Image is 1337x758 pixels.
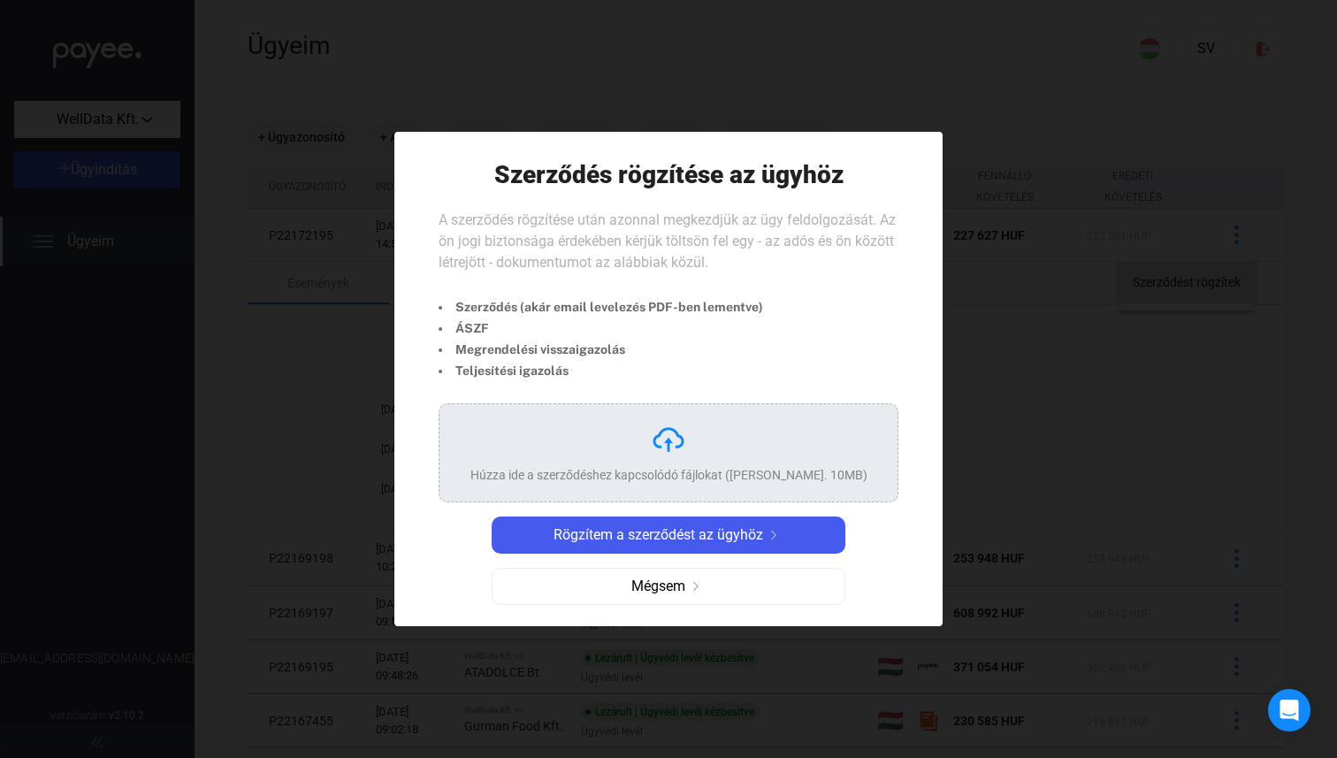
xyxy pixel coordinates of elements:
[470,466,867,484] div: Húzza ide a szerződéshez kapcsolódó fájlokat ([PERSON_NAME]. 10MB)
[494,159,844,190] h1: Szerződés rögzítése az ügyhöz
[439,211,896,271] span: A szerződés rögzítése után azonnal megkezdjük az ügy feldolgozását. Az ön jogi biztonsága érdekéb...
[685,582,707,591] img: arrow-right-grey
[492,568,845,605] button: Mégsemarrow-right-grey
[439,360,763,381] li: Teljesítési igazolás
[651,422,686,457] img: upload-cloud
[439,318,763,339] li: ÁSZF
[439,339,763,360] li: Megrendelési visszaigazolás
[492,517,845,554] button: Rögzítem a szerződést az ügyhözarrow-right-white
[1268,689,1310,731] div: Open Intercom Messenger
[554,524,763,546] span: Rögzítem a szerződést az ügyhöz
[763,531,784,540] img: arrow-right-white
[631,576,685,597] span: Mégsem
[439,296,763,318] li: Szerződés (akár email levelezés PDF-ben lementve)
